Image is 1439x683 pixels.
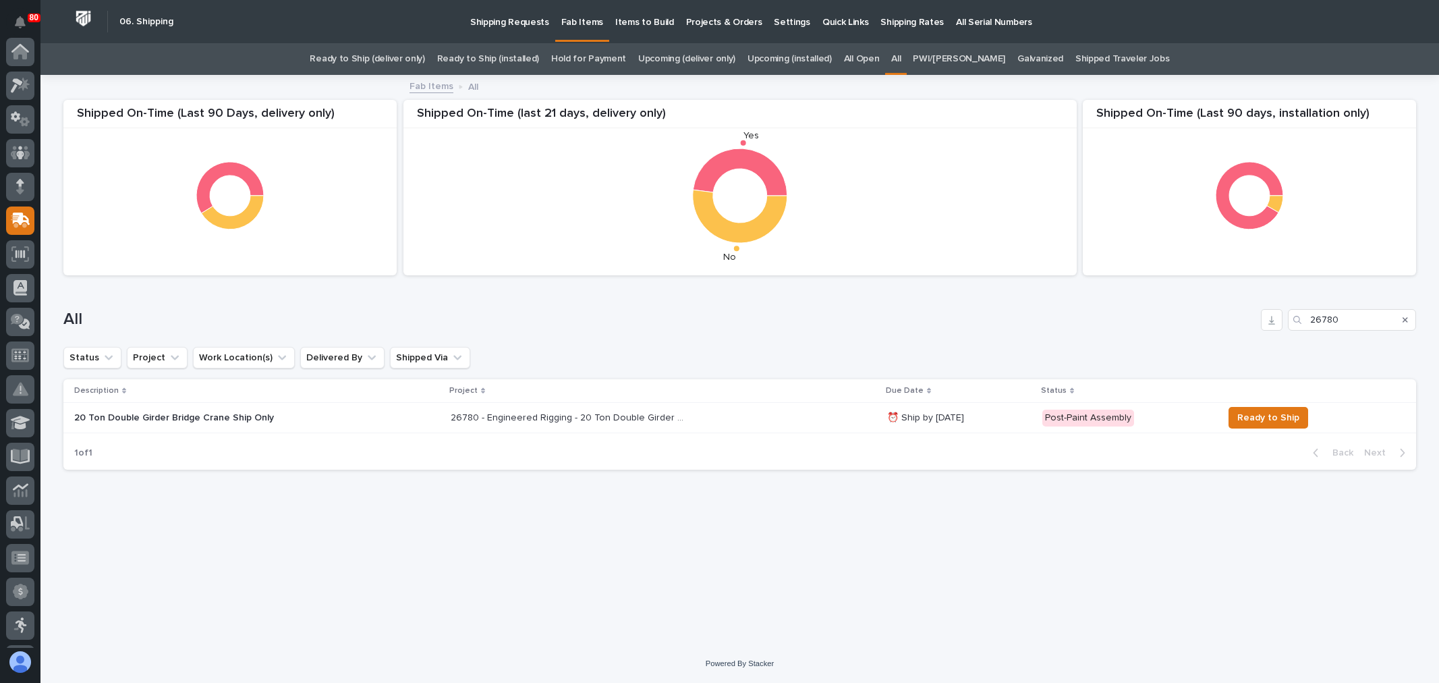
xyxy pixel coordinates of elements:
p: 1 of 1 [63,437,103,470]
button: Status [63,347,121,368]
div: Shipped On-Time (Last 90 Days, delivery only) [63,107,397,129]
input: Search [1288,309,1416,331]
a: Ready to Ship (deliver only) [310,43,424,75]
a: Hold for Payment [551,43,626,75]
span: Next [1364,447,1394,459]
a: PWI/[PERSON_NAME] [913,43,1005,75]
p: Project [449,383,478,398]
button: Back [1302,447,1359,459]
a: Fab Items [410,78,453,93]
a: Powered By Stacker [706,659,774,667]
p: 26780 - Engineered Rigging - 20 Ton Double Girder Bridge Crane Ship Only [451,410,689,424]
tr: 20 Ton Double Girder Bridge Crane Ship Only26780 - Engineered Rigging - 20 Ton Double Girder Brid... [63,403,1416,433]
button: Notifications [6,8,34,36]
img: Workspace Logo [71,6,96,31]
button: Delivered By [300,347,385,368]
span: Back [1324,447,1353,459]
p: Due Date [886,383,924,398]
button: Project [127,347,188,368]
p: ⏰ Ship by [DATE] [887,412,1032,424]
a: Shipped Traveler Jobs [1075,43,1170,75]
div: Shipped On-Time (Last 90 days, installation only) [1083,107,1416,129]
h2: 06. Shipping [119,16,173,28]
p: Status [1041,383,1067,398]
p: All [468,78,478,93]
text: No [723,252,736,262]
button: Shipped Via [390,347,470,368]
button: Next [1359,447,1416,459]
a: Galvanized [1017,43,1063,75]
text: Yes [744,132,760,141]
a: Ready to Ship (installed) [437,43,539,75]
a: Upcoming (deliver only) [638,43,735,75]
div: Shipped On-Time (last 21 days, delivery only) [403,107,1077,129]
button: users-avatar [6,648,34,676]
a: All [891,43,901,75]
a: Upcoming (installed) [747,43,832,75]
span: Ready to Ship [1237,410,1299,426]
div: Post-Paint Assembly [1042,410,1134,427]
a: All Open [844,43,880,75]
p: 20 Ton Double Girder Bridge Crane Ship Only [74,412,310,424]
h1: All [63,310,1255,329]
p: Description [74,383,119,398]
p: 80 [30,13,38,22]
div: Notifications80 [17,16,34,38]
button: Work Location(s) [193,347,295,368]
button: Ready to Ship [1229,407,1308,429]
